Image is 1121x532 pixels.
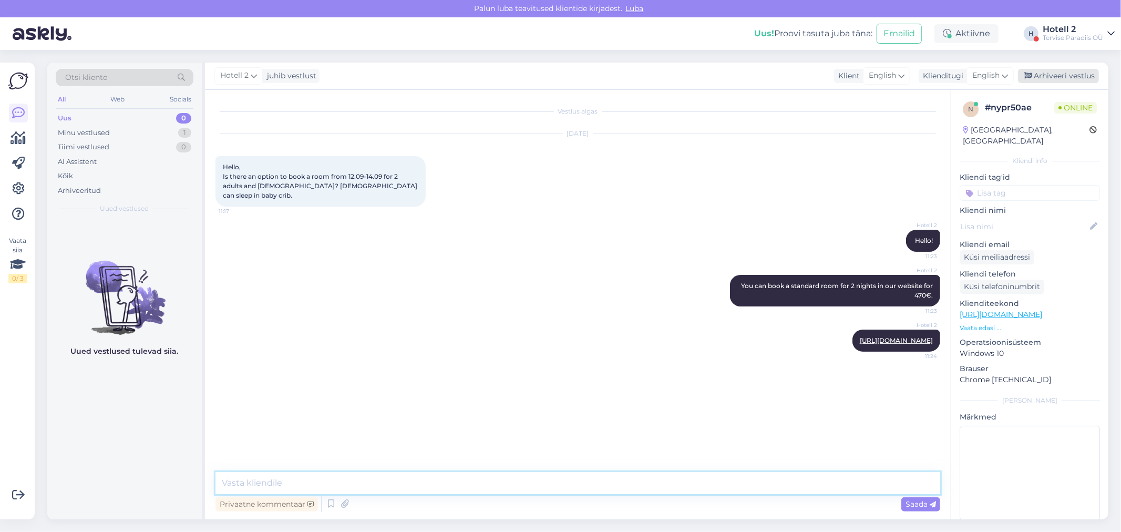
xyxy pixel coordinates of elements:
[8,236,27,283] div: Vaata siia
[960,205,1100,216] p: Kliendi nimi
[100,204,149,213] span: Uued vestlused
[960,221,1088,232] input: Lisa nimi
[960,185,1100,201] input: Lisa tag
[754,28,774,38] b: Uus!
[934,24,999,43] div: Aktiivne
[898,267,937,274] span: Hotell 2
[877,24,922,44] button: Emailid
[215,497,318,511] div: Privaatne kommentaar
[178,128,191,138] div: 1
[960,298,1100,309] p: Klienditeekond
[919,70,963,81] div: Klienditugi
[968,105,973,113] span: n
[898,307,937,315] span: 11:23
[960,323,1100,333] p: Vaata edasi ...
[960,412,1100,423] p: Märkmed
[8,71,28,91] img: Askly Logo
[960,363,1100,374] p: Brauser
[898,321,937,329] span: Hotell 2
[1043,34,1103,42] div: Tervise Paradiis OÜ
[1024,26,1038,41] div: H
[960,269,1100,280] p: Kliendi telefon
[65,72,107,83] span: Otsi kliente
[1018,69,1099,83] div: Arhiveeri vestlus
[972,70,1000,81] span: English
[220,70,249,81] span: Hotell 2
[834,70,860,81] div: Klient
[58,128,110,138] div: Minu vestlused
[219,207,258,215] span: 11:17
[960,374,1100,385] p: Chrome [TECHNICAL_ID]
[898,352,937,360] span: 11:24
[58,142,109,152] div: Tiimi vestlused
[109,93,127,106] div: Web
[176,113,191,124] div: 0
[741,282,934,299] span: You can book a standard room for 2 nights in our website for 470€.
[71,346,179,357] p: Uued vestlused tulevad siia.
[869,70,896,81] span: English
[1043,25,1103,34] div: Hotell 2
[176,142,191,152] div: 0
[58,113,71,124] div: Uus
[215,107,940,116] div: Vestlus algas
[8,274,27,283] div: 0 / 3
[860,336,933,344] a: [URL][DOMAIN_NAME]
[58,171,73,181] div: Kõik
[963,125,1089,147] div: [GEOGRAPHIC_DATA], [GEOGRAPHIC_DATA]
[960,396,1100,405] div: [PERSON_NAME]
[223,163,419,199] span: Hello, Is there an option to book a room from 12.09-14.09 for 2 adults and [DEMOGRAPHIC_DATA]? [D...
[623,4,647,13] span: Luba
[960,156,1100,166] div: Kliendi info
[898,221,937,229] span: Hotell 2
[58,157,97,167] div: AI Assistent
[985,101,1054,114] div: # nypr50ae
[263,70,316,81] div: juhib vestlust
[56,93,68,106] div: All
[960,310,1042,319] a: [URL][DOMAIN_NAME]
[960,280,1044,294] div: Küsi telefoninumbrit
[47,242,202,336] img: No chats
[960,239,1100,250] p: Kliendi email
[906,499,936,509] span: Saada
[215,129,940,138] div: [DATE]
[960,348,1100,359] p: Windows 10
[898,252,937,260] span: 11:23
[1043,25,1115,42] a: Hotell 2Tervise Paradiis OÜ
[960,337,1100,348] p: Operatsioonisüsteem
[960,250,1034,264] div: Küsi meiliaadressi
[168,93,193,106] div: Socials
[1054,102,1097,114] span: Online
[754,27,872,40] div: Proovi tasuta juba täna:
[58,186,101,196] div: Arhiveeritud
[915,237,933,244] span: Hello!
[960,172,1100,183] p: Kliendi tag'id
